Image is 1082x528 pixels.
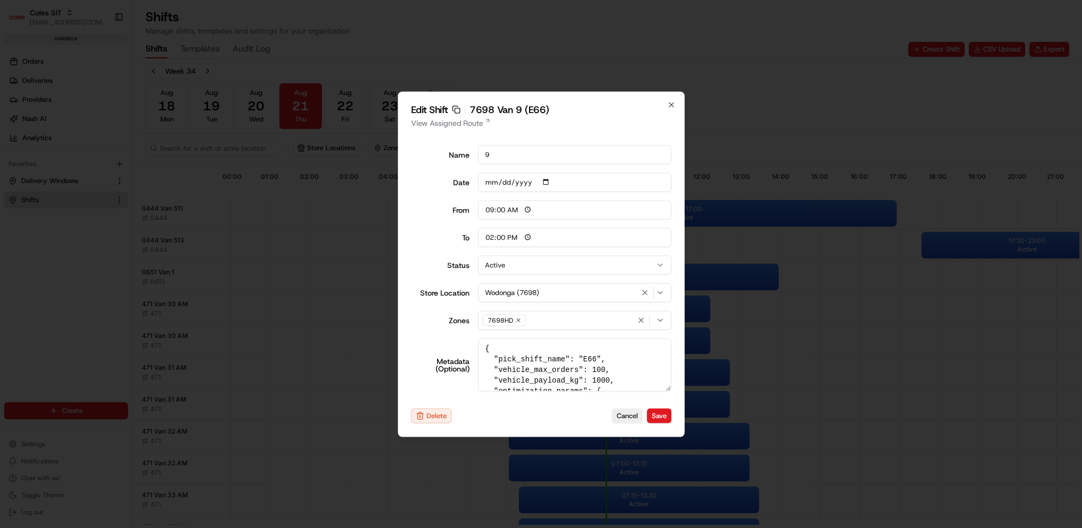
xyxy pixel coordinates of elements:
a: View Assigned Route [411,117,671,128]
div: From [411,206,470,213]
button: Cancel [612,409,643,423]
button: Save [647,409,671,423]
textarea: { "pick_shift_name": "E66", "vehicle_max_orders": 100, "vehicle_payload_kg": 1000, "optimization_... [478,338,671,391]
button: Delete [411,408,451,423]
label: Zones [411,316,470,324]
div: To [411,233,470,241]
label: Date [411,178,470,186]
h2: Edit Shift [411,105,671,114]
span: Wodonga (7698) [485,288,539,297]
label: Store Location [411,289,470,296]
button: Wodonga (7698) [478,283,671,302]
label: Status [411,261,470,269]
label: Metadata (Optional) [411,357,470,372]
span: 7698 Van 9 (E66) [470,105,549,114]
input: Shift name [478,145,671,164]
button: 7698HD [478,310,671,330]
span: 7698HD [488,316,513,324]
label: Name [411,151,470,158]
